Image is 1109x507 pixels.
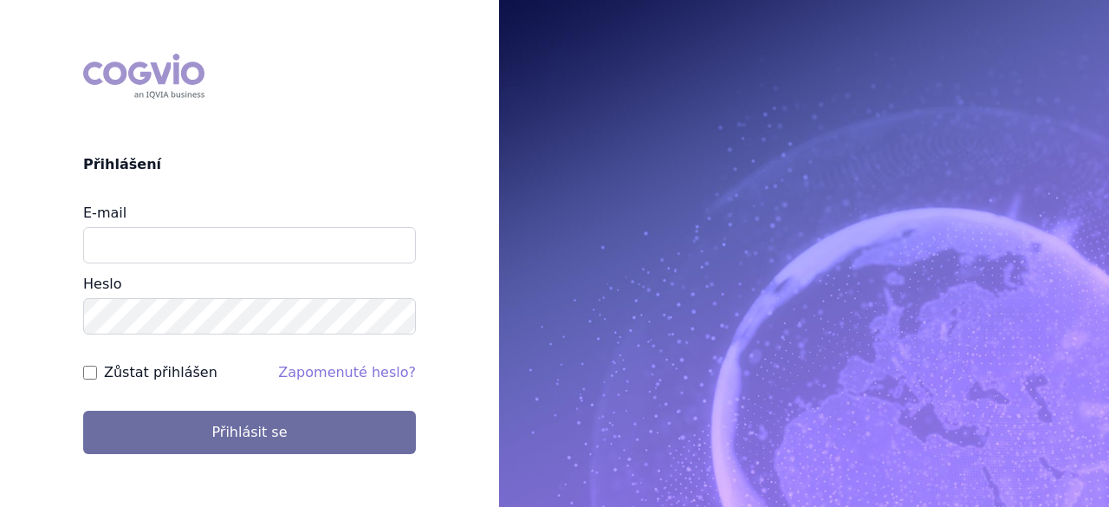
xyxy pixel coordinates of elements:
[278,364,416,380] a: Zapomenuté heslo?
[83,154,416,175] h2: Přihlášení
[83,54,204,99] div: COGVIO
[104,362,217,383] label: Zůstat přihlášen
[83,411,416,454] button: Přihlásit se
[83,276,121,292] label: Heslo
[83,205,126,221] label: E-mail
